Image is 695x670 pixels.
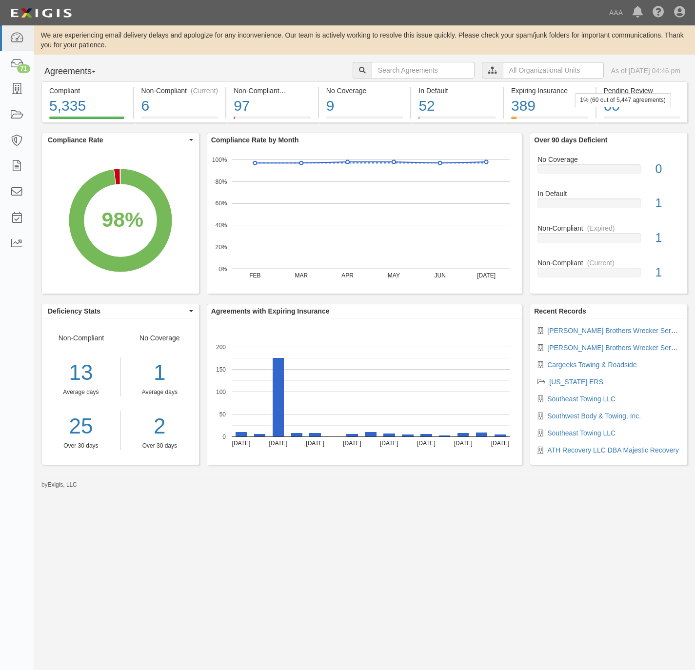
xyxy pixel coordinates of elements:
div: 1 [648,195,687,212]
text: 20% [215,244,227,251]
a: 25 [42,411,120,442]
div: (Expired) [587,223,615,233]
div: In Default [530,189,687,198]
div: Non-Compliant [42,333,120,450]
a: Cargeeks Towing & Roadside [547,361,636,369]
div: (Current) [587,258,615,268]
b: Compliance Rate by Month [211,136,299,144]
div: 9 [326,96,403,117]
a: 2 [128,411,192,442]
div: In Default [418,86,496,96]
div: Average days [42,388,120,396]
div: As of [DATE] 04:46 pm [611,66,680,76]
text: [DATE] [477,272,496,279]
div: Compliant [49,86,126,96]
text: [DATE] [491,440,509,447]
text: 100 [216,388,226,395]
text: [DATE] [454,440,473,447]
text: [DATE] [306,440,324,447]
text: 60% [215,200,227,207]
a: No Coverage0 [537,155,680,189]
a: Southeast Towing LLC [547,429,616,437]
a: Southwest Body & Towing, Inc. [547,412,641,420]
div: (Current) [191,86,218,96]
a: Non-Compliant(Current)1 [537,258,680,285]
a: In Default1 [537,189,680,223]
a: Non-Compliant(Current)6 [134,117,226,124]
div: 5,335 [49,96,126,117]
input: Search Agreements [372,62,475,79]
a: [PERSON_NAME] Brothers Wrecker Service [547,344,683,352]
b: Agreements with Expiring Insurance [211,307,330,315]
text: [DATE] [380,440,398,447]
div: We are experiencing email delivery delays and apologize for any inconvenience. Our team is active... [34,30,695,50]
text: 150 [216,366,226,373]
div: Over 30 days [128,442,192,450]
text: 200 [216,343,226,350]
button: Agreements [41,62,115,81]
a: [PERSON_NAME] Brothers Wrecker Service [547,327,683,335]
text: [DATE] [269,440,287,447]
input: All Organizational Units [503,62,604,79]
div: 13 [42,357,120,388]
div: 52 [418,96,496,117]
text: 80% [215,178,227,185]
text: 0 [222,433,226,440]
div: Non-Compliant (Expired) [234,86,311,96]
i: Help Center - Complianz [653,7,664,19]
div: 1% (60 out of 5,447 agreements) [575,93,671,107]
a: Non-Compliant(Expired)97 [226,117,318,124]
text: JUN [434,272,445,279]
div: 71 [17,64,30,73]
a: Pending Review601% (60 out of 5,447 agreements) [596,117,688,124]
text: 0% [218,265,227,272]
div: 1 [648,264,687,281]
div: 0 [648,160,687,178]
div: 1 [648,229,687,247]
a: Expiring Insurance389 [504,117,596,124]
a: No Coverage9 [319,117,411,124]
div: Non-Compliant [530,258,687,268]
div: Non-Compliant (Current) [141,86,218,96]
text: MAY [388,272,400,279]
text: 100% [212,156,227,163]
a: Compliant5,335 [41,117,133,124]
div: No Coverage [326,86,403,96]
text: MAR [295,272,308,279]
b: Over 90 days Deficient [534,136,607,144]
div: No Coverage [530,155,687,164]
a: Exigis, LLC [48,481,77,488]
a: AAA [604,3,628,22]
div: No Coverage [120,333,199,450]
text: [DATE] [232,440,250,447]
div: Non-Compliant [530,223,687,233]
span: Deficiency Stats [48,306,187,316]
div: 97 [234,96,311,117]
div: (Expired) [283,86,311,96]
text: 50 [219,411,226,417]
text: [DATE] [417,440,436,447]
text: FEB [249,272,260,279]
svg: A chart. [207,147,522,294]
div: Over 30 days [42,442,120,450]
div: Average days [128,388,192,396]
svg: A chart. [42,147,199,294]
div: 389 [511,96,588,117]
text: 40% [215,222,227,229]
div: 6 [141,96,218,117]
button: Compliance Rate [42,133,199,147]
a: ATH Recovery LLC DBA Majestic Recovery [547,446,679,454]
button: Deficiency Stats [42,304,199,318]
div: 98% [102,205,144,235]
span: Compliance Rate [48,135,187,145]
a: In Default52 [411,117,503,124]
b: Recent Records [534,307,586,315]
svg: A chart. [207,318,522,465]
a: Southeast Towing LLC [547,395,616,403]
text: APR [341,272,354,279]
img: logo-5460c22ac91f19d4615b14bd174203de0afe785f0fc80cf4dbbc73dc1793850b.png [7,4,75,22]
